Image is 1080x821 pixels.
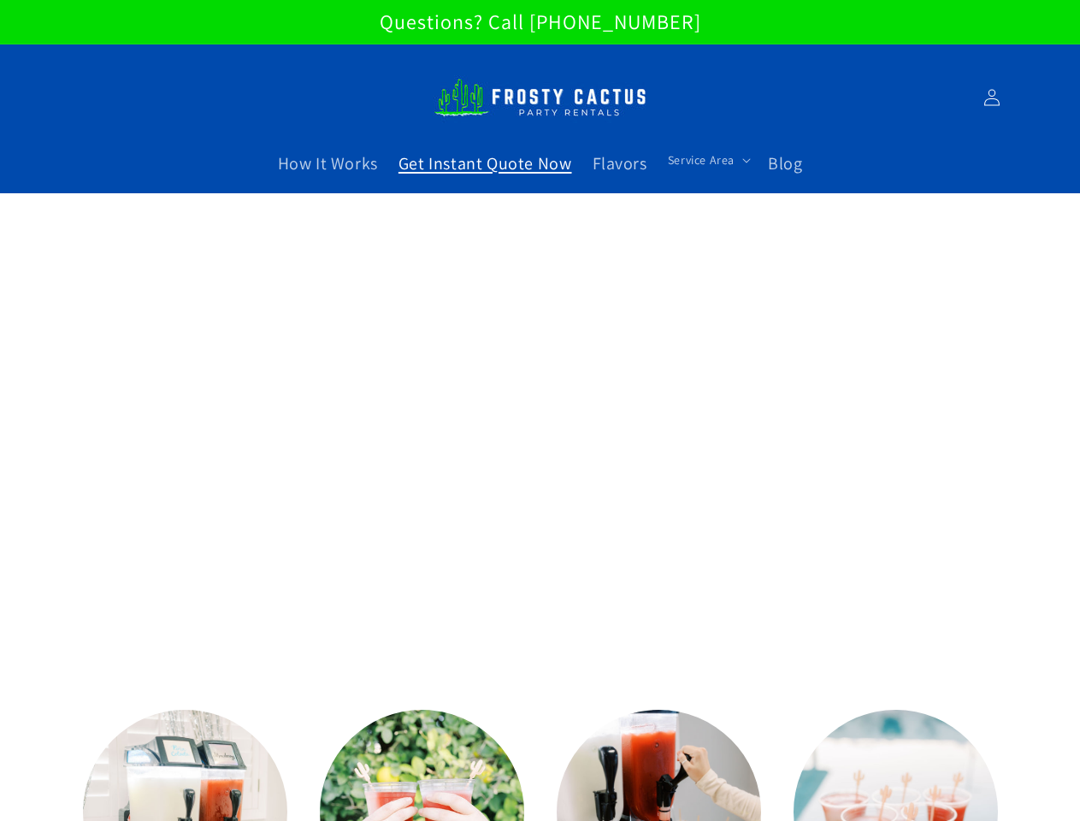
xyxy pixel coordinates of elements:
img: Frosty Cactus Margarita machine rentals Slushy machine rentals dirt soda dirty slushies [434,68,647,127]
span: Blog [768,152,802,174]
span: Service Area [668,152,735,168]
span: Flavors [593,152,647,174]
summary: Service Area [658,142,758,178]
span: How It Works [278,152,378,174]
a: Blog [758,142,812,185]
span: Get Instant Quote Now [398,152,572,174]
a: How It Works [268,142,388,185]
a: Flavors [582,142,658,185]
a: Get Instant Quote Now [388,142,582,185]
